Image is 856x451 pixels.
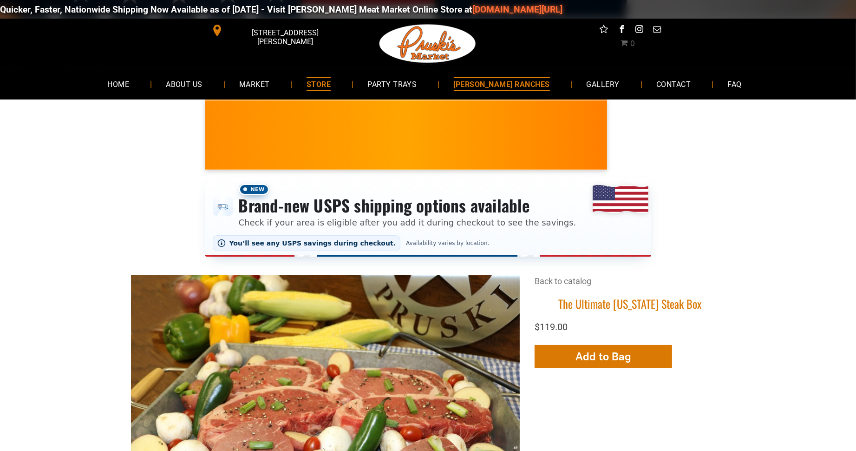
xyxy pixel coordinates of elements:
[535,321,568,332] span: $119.00
[152,72,216,96] a: ABOUT US
[713,72,755,96] a: FAQ
[93,72,143,96] a: HOME
[535,275,725,296] div: Breadcrumbs
[651,23,663,38] a: email
[229,239,396,247] span: You’ll see any USPS savings during checkout.
[535,276,591,286] a: Back to catalog
[630,39,635,48] span: 0
[615,23,627,38] a: facebook
[225,72,284,96] a: MARKET
[463,4,553,15] a: [DOMAIN_NAME][URL]
[404,240,491,246] span: Availability varies by location.
[535,345,672,368] button: Add to Bag
[293,72,345,96] a: STORE
[575,350,631,363] span: Add to Bag
[378,19,478,69] img: Pruski-s+Market+HQ+Logo2-1920w.png
[535,297,725,311] h1: The Ultimate [US_STATE] Steak Box
[239,216,576,229] p: Check if your area is eligible after you add it during checkout to see the savings.
[205,23,347,38] a: [STREET_ADDRESS][PERSON_NAME]
[594,141,777,156] span: [PERSON_NAME] MARKET
[440,72,564,96] a: [PERSON_NAME] RANCHES
[633,23,645,38] a: instagram
[573,72,634,96] a: GALLERY
[239,184,269,195] span: New
[642,72,705,96] a: CONTACT
[205,178,651,257] div: Shipping options announcement
[225,24,345,51] span: [STREET_ADDRESS][PERSON_NAME]
[598,23,610,38] a: Social network
[239,195,576,216] h3: Brand-new USPS shipping options available
[353,72,431,96] a: PARTY TRAYS
[454,77,550,91] span: [PERSON_NAME] RANCHES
